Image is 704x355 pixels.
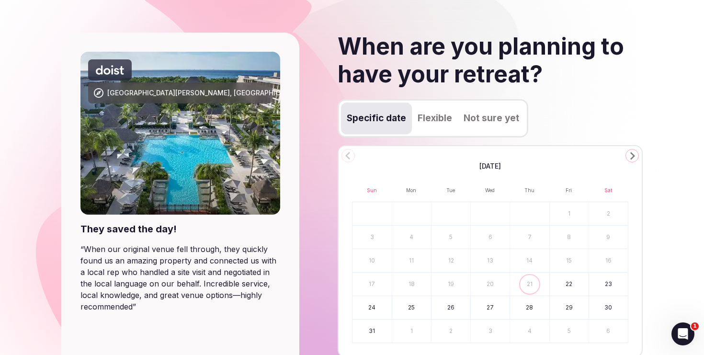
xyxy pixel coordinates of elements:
[479,161,501,171] span: [DATE]
[96,65,124,75] svg: Doist company logo
[341,103,412,134] button: Specific date
[471,296,510,319] button: Wednesday, August 27th, 2025
[589,296,628,319] button: Saturday, August 30th, 2025
[671,322,694,345] iframe: Intercom live chat
[549,179,589,202] th: Friday
[338,33,643,88] h2: When are you planning to have your retreat?
[352,179,629,343] table: August 2025
[470,179,510,202] th: Wednesday
[341,149,355,162] button: Go to the Previous Month
[471,320,510,343] button: Wednesday, September 3rd, 2025
[392,273,431,296] button: Monday, August 18th, 2025
[510,273,549,296] button: Today, Thursday, August 21st, 2025
[510,179,549,202] th: Thursday
[550,320,589,343] button: Friday, September 5th, 2025
[107,88,302,98] div: [GEOGRAPHIC_DATA][PERSON_NAME], [GEOGRAPHIC_DATA]
[471,226,510,249] button: Wednesday, August 6th, 2025
[691,322,699,330] span: 1
[392,296,431,319] button: Monday, August 25th, 2025
[589,202,628,225] button: Saturday, August 2nd, 2025
[589,226,628,249] button: Saturday, August 9th, 2025
[510,249,549,272] button: Thursday, August 14th, 2025
[352,273,392,296] button: Sunday, August 17th, 2025
[589,179,628,202] th: Saturday
[352,296,392,319] button: Sunday, August 24th, 2025
[510,296,549,319] button: Thursday, August 28th, 2025
[589,320,628,343] button: Saturday, September 6th, 2025
[589,249,628,272] button: Saturday, August 16th, 2025
[510,226,549,249] button: Thursday, August 7th, 2025
[550,273,589,296] button: Friday, August 22nd, 2025
[471,249,510,272] button: Wednesday, August 13th, 2025
[625,149,639,162] button: Go to the Next Month
[458,103,525,134] button: Not sure yet
[352,179,391,202] th: Sunday
[550,202,589,225] button: Friday, August 1st, 2025
[392,226,431,249] button: Monday, August 4th, 2025
[392,320,431,343] button: Monday, September 1st, 2025
[471,273,510,296] button: Wednesday, August 20th, 2025
[550,226,589,249] button: Friday, August 8th, 2025
[391,179,431,202] th: Monday
[80,52,280,215] img: Playa Del Carmen, Mexico
[80,222,280,236] div: They saved the day!
[510,320,549,343] button: Thursday, September 4th, 2025
[431,273,470,296] button: Tuesday, August 19th, 2025
[431,320,470,343] button: Tuesday, September 2nd, 2025
[392,249,431,272] button: Monday, August 11th, 2025
[80,243,280,312] blockquote: “ When our original venue fell through, they quickly found us an amazing property and connected u...
[412,103,458,134] button: Flexible
[352,226,392,249] button: Sunday, August 3rd, 2025
[431,296,470,319] button: Tuesday, August 26th, 2025
[431,249,470,272] button: Tuesday, August 12th, 2025
[352,249,392,272] button: Sunday, August 10th, 2025
[352,320,392,343] button: Sunday, August 31st, 2025
[550,296,589,319] button: Friday, August 29th, 2025
[431,226,470,249] button: Tuesday, August 5th, 2025
[550,249,589,272] button: Friday, August 15th, 2025
[431,179,470,202] th: Tuesday
[589,273,628,296] button: Saturday, August 23rd, 2025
